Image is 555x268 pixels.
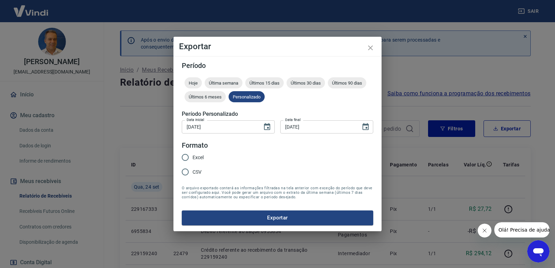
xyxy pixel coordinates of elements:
div: Últimos 6 meses [185,91,226,102]
div: Últimos 90 dias [328,77,366,88]
h5: Período Personalizado [182,111,373,118]
span: O arquivo exportado conterá as informações filtradas na tela anterior com exceção do período que ... [182,186,373,199]
label: Data final [285,117,301,122]
h5: Período [182,62,373,69]
h4: Exportar [179,42,376,51]
div: Hoje [185,77,202,88]
span: CSV [193,168,202,176]
span: Personalizado [229,94,265,100]
div: Últimos 30 dias [287,77,325,88]
legend: Formato [182,140,208,150]
span: Últimos 30 dias [287,80,325,86]
span: Olá! Precisa de ajuda? [4,5,58,10]
button: close [362,40,379,56]
div: Últimos 15 dias [245,77,284,88]
input: DD/MM/YYYY [182,120,257,133]
iframe: Mensagem da empresa [494,222,549,237]
span: Últimos 90 dias [328,80,366,86]
button: Exportar [182,210,373,225]
button: Choose date, selected date is 24 de set de 2025 [260,120,274,134]
label: Data inicial [187,117,204,122]
span: Últimos 15 dias [245,80,284,86]
span: Última semana [205,80,242,86]
iframe: Fechar mensagem [478,224,492,237]
div: Última semana [205,77,242,88]
div: Personalizado [229,91,265,102]
span: Hoje [185,80,202,86]
input: DD/MM/YYYY [280,120,356,133]
iframe: Botão para abrir a janela de mensagens [527,240,549,262]
button: Choose date, selected date is 24 de set de 2025 [359,120,373,134]
span: Excel [193,154,204,161]
span: Últimos 6 meses [185,94,226,100]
